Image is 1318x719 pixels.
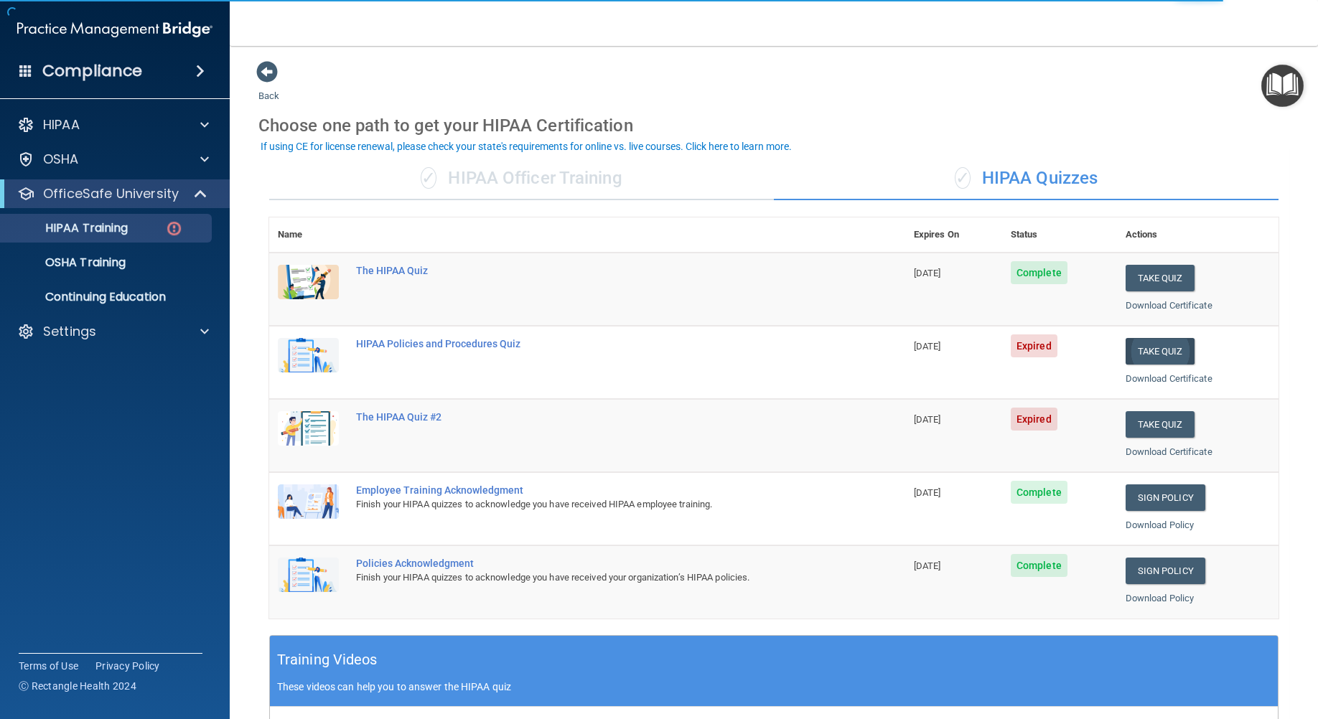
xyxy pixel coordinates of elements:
p: HIPAA [43,116,80,133]
div: Employee Training Acknowledgment [356,484,833,496]
p: HIPAA Training [9,221,128,235]
a: OSHA [17,151,209,168]
img: PMB logo [17,15,212,44]
div: HIPAA Quizzes [774,157,1279,200]
a: Back [258,73,279,101]
a: HIPAA [17,116,209,133]
button: Take Quiz [1126,411,1195,438]
a: OfficeSafe University [17,185,208,202]
span: Complete [1011,554,1067,577]
img: danger-circle.6113f641.png [165,220,183,238]
p: OSHA Training [9,255,126,270]
button: Take Quiz [1126,338,1195,365]
span: ✓ [421,167,436,189]
span: Complete [1011,261,1067,284]
div: Policies Acknowledgment [356,558,833,569]
span: [DATE] [914,268,941,278]
span: Complete [1011,481,1067,504]
p: Continuing Education [9,290,205,304]
a: Download Certificate [1126,300,1212,311]
button: Open Resource Center [1261,65,1304,107]
span: Expired [1011,334,1057,357]
span: Ⓒ Rectangle Health 2024 [19,679,136,693]
a: Download Policy [1126,520,1195,530]
h5: Training Videos [277,647,378,672]
a: Download Certificate [1126,373,1212,384]
th: Status [1002,217,1117,253]
div: HIPAA Officer Training [269,157,774,200]
a: Settings [17,323,209,340]
a: Sign Policy [1126,484,1205,511]
span: [DATE] [914,414,941,425]
div: The HIPAA Quiz [356,265,833,276]
a: Download Policy [1126,593,1195,603]
button: Take Quiz [1126,265,1195,291]
th: Expires On [905,217,1002,253]
div: Finish your HIPAA quizzes to acknowledge you have received your organization’s HIPAA policies. [356,569,833,586]
p: OSHA [43,151,79,168]
div: Choose one path to get your HIPAA Certification [258,105,1289,146]
a: Sign Policy [1126,558,1205,584]
p: Settings [43,323,96,340]
span: [DATE] [914,560,941,571]
th: Actions [1117,217,1279,253]
a: Privacy Policy [95,659,160,673]
div: The HIPAA Quiz #2 [356,411,833,423]
span: ✓ [955,167,971,189]
span: [DATE] [914,487,941,498]
a: Download Certificate [1126,446,1212,457]
div: If using CE for license renewal, please check your state's requirements for online vs. live cours... [261,141,792,151]
div: Finish your HIPAA quizzes to acknowledge you have received HIPAA employee training. [356,496,833,513]
span: Expired [1011,408,1057,431]
span: [DATE] [914,341,941,352]
th: Name [269,217,347,253]
p: OfficeSafe University [43,185,179,202]
div: HIPAA Policies and Procedures Quiz [356,338,833,349]
iframe: Drift Widget Chat Controller [1070,617,1301,675]
p: These videos can help you to answer the HIPAA quiz [277,681,1271,692]
button: If using CE for license renewal, please check your state's requirements for online vs. live cours... [258,139,794,154]
a: Terms of Use [19,659,78,673]
h4: Compliance [42,61,142,81]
